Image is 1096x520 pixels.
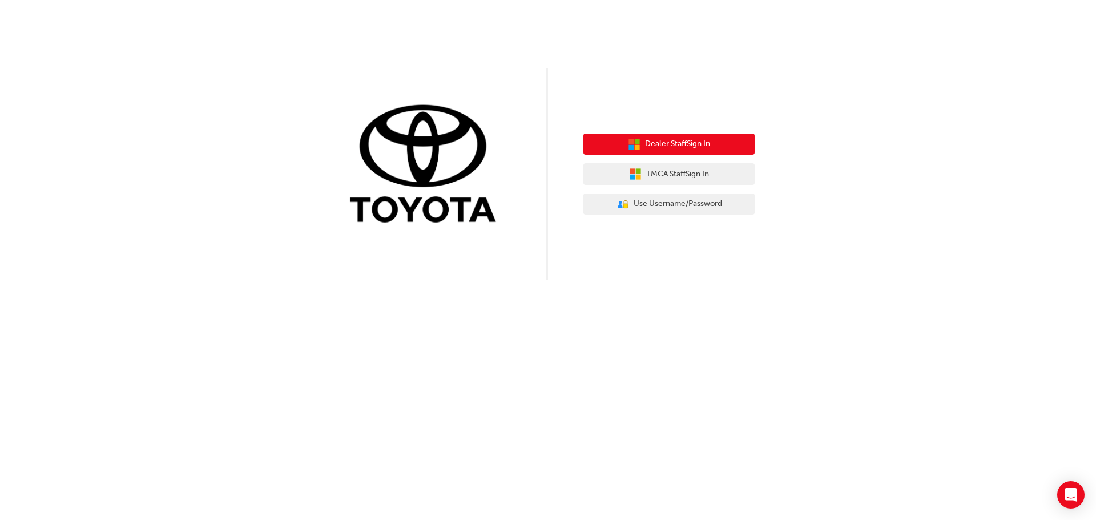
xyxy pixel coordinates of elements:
span: Use Username/Password [634,197,722,211]
button: Dealer StaffSign In [583,134,755,155]
img: Trak [341,102,513,228]
button: TMCA StaffSign In [583,163,755,185]
span: TMCA Staff Sign In [646,168,709,181]
div: Open Intercom Messenger [1057,481,1085,509]
span: Dealer Staff Sign In [645,138,710,151]
button: Use Username/Password [583,194,755,215]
